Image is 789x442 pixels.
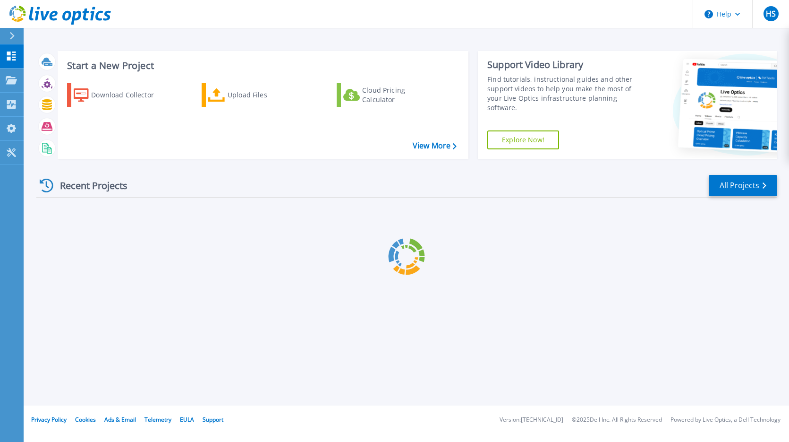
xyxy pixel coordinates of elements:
a: View More [413,141,457,150]
span: HS [766,10,776,17]
a: Explore Now! [487,130,559,149]
a: Support [203,416,223,424]
h3: Start a New Project [67,61,456,71]
a: Ads & Email [104,416,136,424]
div: Cloud Pricing Calculator [362,86,438,104]
div: Find tutorials, instructional guides and other support videos to help you make the most of your L... [487,75,638,113]
a: EULA [180,416,194,424]
a: Cookies [75,416,96,424]
li: Version: [TECHNICAL_ID] [500,417,563,423]
a: All Projects [709,175,777,196]
a: Upload Files [202,83,307,107]
div: Support Video Library [487,59,638,71]
a: Cloud Pricing Calculator [337,83,442,107]
div: Upload Files [228,86,303,104]
div: Recent Projects [36,174,140,197]
a: Download Collector [67,83,172,107]
li: Powered by Live Optics, a Dell Technology [670,417,781,423]
a: Telemetry [144,416,171,424]
li: © 2025 Dell Inc. All Rights Reserved [572,417,662,423]
a: Privacy Policy [31,416,67,424]
div: Download Collector [91,86,167,104]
